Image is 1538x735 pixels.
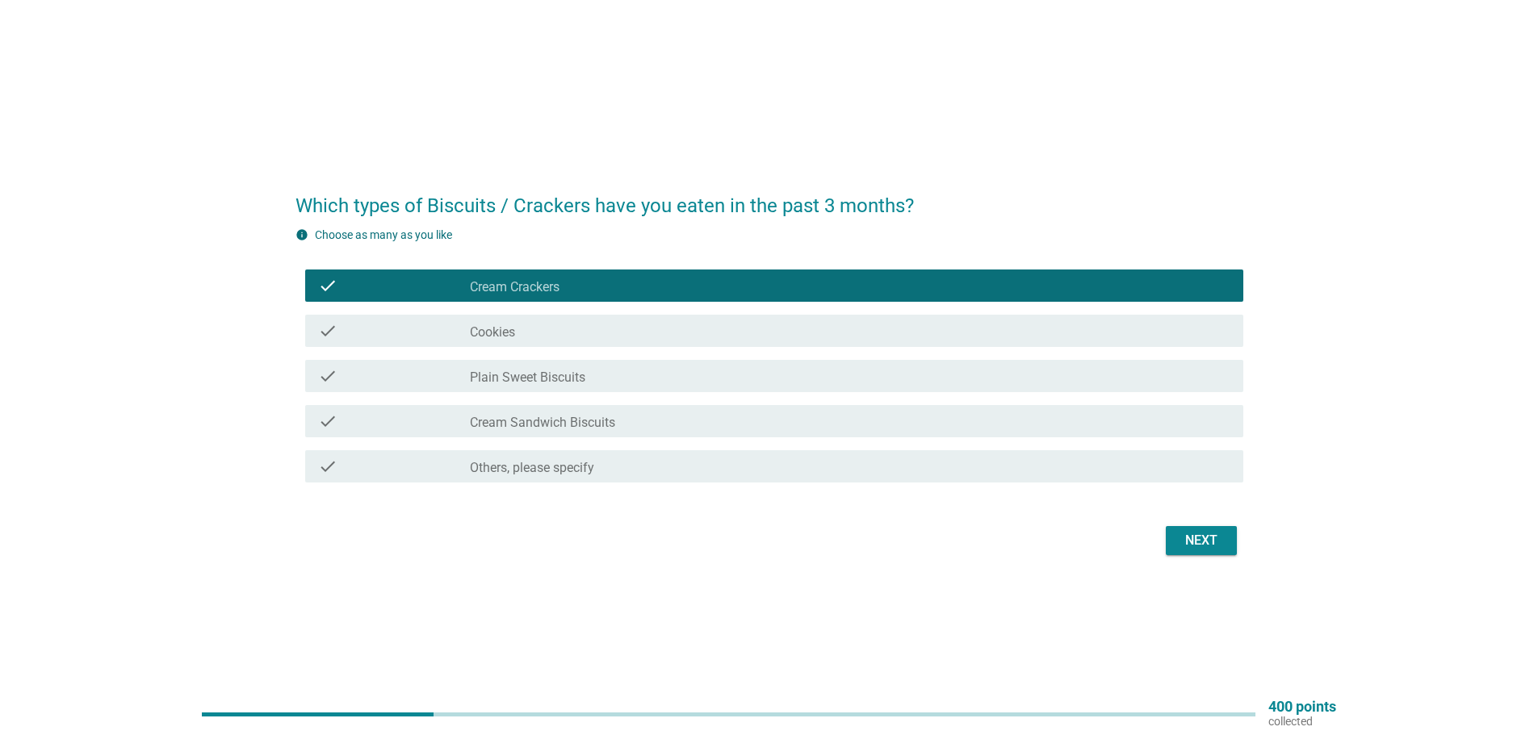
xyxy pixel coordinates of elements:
[318,411,337,431] i: check
[318,321,337,340] i: check
[318,366,337,386] i: check
[470,324,515,340] label: Cookies
[295,228,308,241] i: info
[1268,714,1336,729] p: collected
[470,370,585,386] label: Plain Sweet Biscuits
[295,175,1243,220] h2: Which types of Biscuits / Crackers have you eaten in the past 3 months?
[1268,700,1336,714] p: 400 points
[318,276,337,295] i: check
[470,279,559,295] label: Cream Crackers
[315,228,452,241] label: Choose as many as you like
[1179,531,1224,550] div: Next
[1166,526,1237,555] button: Next
[470,460,594,476] label: Others, please specify
[470,415,615,431] label: Cream Sandwich Biscuits
[318,457,337,476] i: check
